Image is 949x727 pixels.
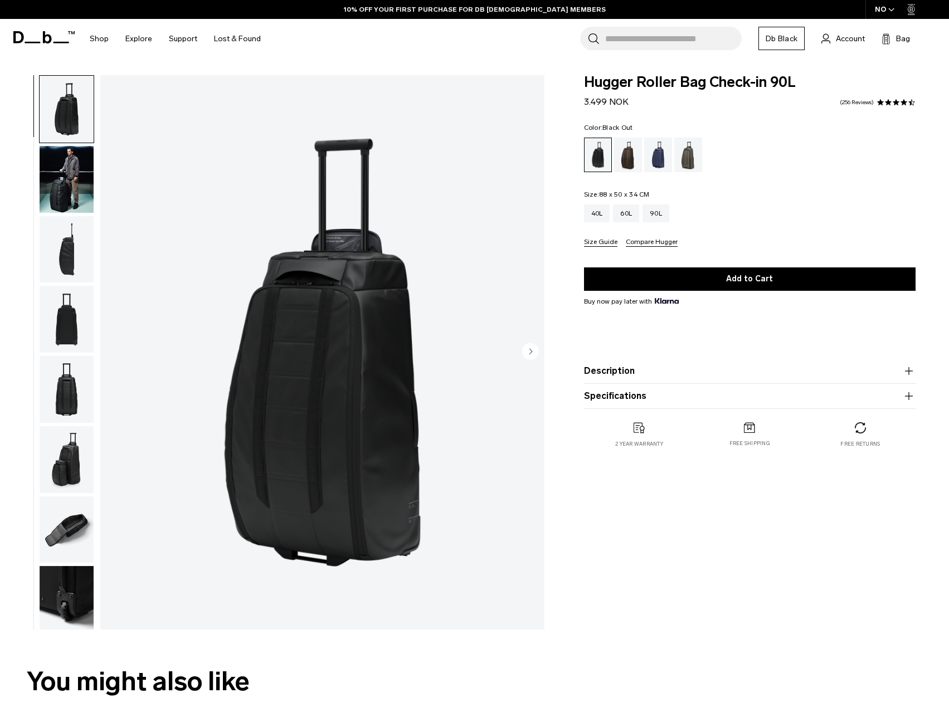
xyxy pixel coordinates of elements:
[100,75,544,630] li: 1 / 10
[584,191,650,198] legend: Size:
[614,138,642,172] a: Espresso
[39,216,94,284] button: Hugger Roller Bag Check-in 90L Black Out
[584,296,679,306] span: Buy now pay later with
[40,286,94,353] img: Hugger Roller Bag Check-in 90L Black Out
[584,204,610,222] a: 40L
[40,216,94,283] img: Hugger Roller Bag Check-in 90L Black Out
[584,364,916,378] button: Description
[840,440,880,448] p: Free returns
[40,496,94,563] img: Hugger Roller Bag Check-in 90L Black Out
[40,356,94,423] img: Hugger Roller Bag Check-in 90L Black Out
[584,96,629,107] span: 3.499 NOK
[729,440,770,447] p: Free shipping
[655,298,679,304] img: {"height" => 20, "alt" => "Klarna"}
[39,285,94,353] button: Hugger Roller Bag Check-in 90L Black Out
[39,426,94,494] button: Hugger Roller Bag Check-in 90L Black Out
[584,238,617,247] button: Size Guide
[27,662,922,701] h2: You might also like
[40,76,94,143] img: Hugger Roller Bag Check-in 90L Black Out
[584,138,612,172] a: Black Out
[674,138,702,172] a: Forest Green
[896,33,910,45] span: Bag
[214,19,261,58] a: Lost & Found
[39,75,94,143] button: Hugger Roller Bag Check-in 90L Black Out
[40,426,94,493] img: Hugger Roller Bag Check-in 90L Black Out
[584,389,916,403] button: Specifications
[615,440,663,448] p: 2 year warranty
[882,32,910,45] button: Bag
[81,19,269,58] nav: Main Navigation
[584,124,633,131] legend: Color:
[836,33,865,45] span: Account
[584,267,916,291] button: Add to Cart
[821,32,865,45] a: Account
[644,138,672,172] a: Blue Hour
[613,204,639,222] a: 60L
[584,75,916,90] span: Hugger Roller Bag Check-in 90L
[599,191,650,198] span: 88 x 50 x 34 CM
[90,19,109,58] a: Shop
[344,4,606,14] a: 10% OFF YOUR FIRST PURCHASE FOR DB [DEMOGRAPHIC_DATA] MEMBERS
[39,496,94,564] button: Hugger Roller Bag Check-in 90L Black Out
[125,19,152,58] a: Explore
[39,355,94,423] button: Hugger Roller Bag Check-in 90L Black Out
[626,238,678,247] button: Compare Hugger
[758,27,805,50] a: Db Black
[39,565,94,633] button: Hugger Roller Bag Check-in 90L Black Out
[522,343,539,362] button: Next slide
[40,146,94,213] img: Hugger Roller Bag Check-in 90L Black Out
[169,19,197,58] a: Support
[40,566,94,633] img: Hugger Roller Bag Check-in 90L Black Out
[100,75,544,630] img: Hugger Roller Bag Check-in 90L Black Out
[840,100,874,105] a: 256 reviews
[602,124,632,131] span: Black Out
[39,145,94,213] button: Hugger Roller Bag Check-in 90L Black Out
[643,204,669,222] a: 90L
